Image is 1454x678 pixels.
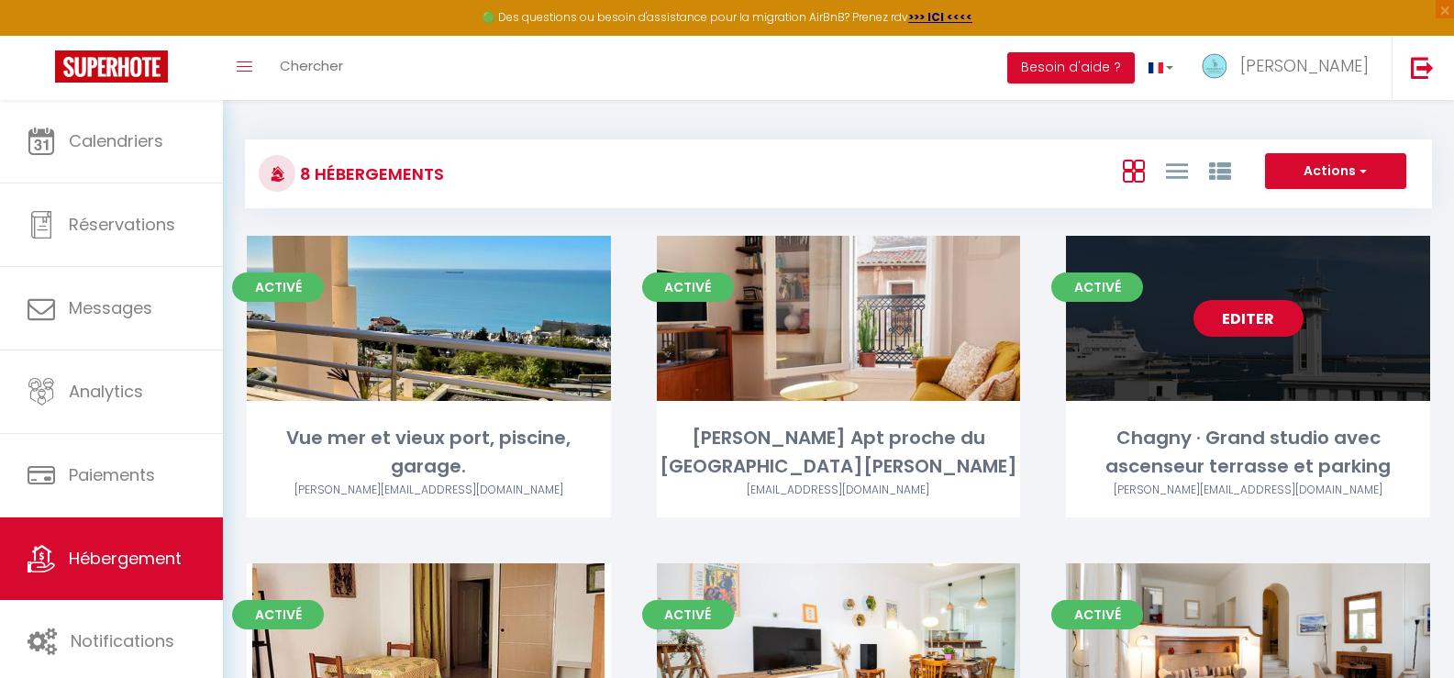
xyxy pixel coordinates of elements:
[657,424,1021,482] div: [PERSON_NAME] Apt proche du [GEOGRAPHIC_DATA][PERSON_NAME]
[69,296,152,319] span: Messages
[71,629,174,652] span: Notifications
[232,600,324,629] span: Activé
[1051,272,1143,302] span: Activé
[55,50,168,83] img: Super Booking
[1066,424,1430,482] div: Chagny · Grand studio avec ascenseur terrasse et parking
[280,56,343,75] span: Chercher
[232,272,324,302] span: Activé
[247,482,611,499] div: Airbnb
[657,482,1021,499] div: Airbnb
[1051,600,1143,629] span: Activé
[69,547,182,570] span: Hébergement
[69,213,175,236] span: Réservations
[69,129,163,152] span: Calendriers
[266,36,357,100] a: Chercher
[642,272,734,302] span: Activé
[1123,155,1145,185] a: Vue en Box
[1166,155,1188,185] a: Vue en Liste
[1193,300,1304,337] a: Editer
[295,153,444,195] h3: 8 Hébergements
[1209,155,1231,185] a: Vue par Groupe
[69,463,155,486] span: Paiements
[247,424,611,482] div: Vue mer et vieux port, piscine, garage.
[1201,52,1228,80] img: ...
[1240,54,1369,77] span: [PERSON_NAME]
[1187,36,1392,100] a: ... [PERSON_NAME]
[642,600,734,629] span: Activé
[69,380,143,403] span: Analytics
[1265,153,1406,190] button: Actions
[1411,56,1434,79] img: logout
[1066,482,1430,499] div: Airbnb
[908,9,972,25] a: >>> ICI <<<<
[1007,52,1135,83] button: Besoin d'aide ?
